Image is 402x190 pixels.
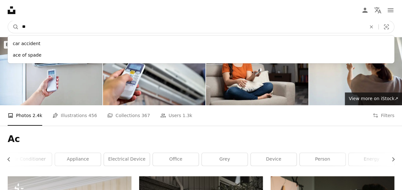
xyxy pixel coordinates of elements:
a: air conditioner [6,153,52,166]
a: device [251,153,296,166]
a: office [153,153,199,166]
a: View more on iStock↗ [345,92,402,105]
div: ace of spade [8,50,394,61]
button: Clear [364,21,378,33]
a: Home — Unsplash [8,6,15,14]
a: Collections 367 [107,105,150,126]
a: Illustrations 456 [52,105,97,126]
span: View more on iStock ↗ [349,96,398,101]
button: Search Unsplash [8,21,19,33]
span: Browse premium images on iStock | [6,42,85,47]
button: Filters [373,105,394,126]
div: car accident [8,38,394,50]
a: Log in / Sign up [359,4,371,17]
a: electrical device [104,153,150,166]
button: Menu [384,4,397,17]
h1: Ac [8,133,394,145]
a: energy [349,153,394,166]
a: grey [202,153,248,166]
button: scroll list to the right [387,153,394,166]
button: scroll list to the left [8,153,15,166]
span: 456 [89,112,97,119]
button: Visual search [379,21,394,33]
img: hand control air conditioner remote, controling temperature. [103,37,205,105]
span: 1.3k [183,112,192,119]
button: Language [371,4,384,17]
span: 20% off at iStock ↗ [6,42,127,47]
a: person [300,153,345,166]
span: 367 [141,112,150,119]
img: shot of a young women Turning on the air conditioner sitting on sofa at home:- stock photo [206,37,308,105]
a: Users 1.3k [160,105,192,126]
a: appliance [55,153,101,166]
form: Find visuals sitewide [8,20,394,33]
